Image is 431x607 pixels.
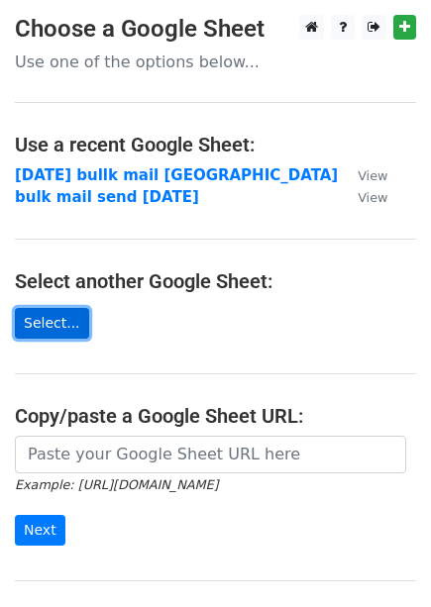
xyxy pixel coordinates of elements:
h4: Use a recent Google Sheet: [15,133,416,156]
small: View [358,190,387,205]
a: View [338,166,387,184]
iframe: Chat Widget [332,512,431,607]
h4: Copy/paste a Google Sheet URL: [15,404,416,428]
small: View [358,168,387,183]
a: Select... [15,308,89,339]
input: Next [15,515,65,546]
a: [DATE] bullk mail [GEOGRAPHIC_DATA] [15,166,338,184]
a: bulk mail send [DATE] [15,188,199,206]
input: Paste your Google Sheet URL here [15,436,406,473]
h3: Choose a Google Sheet [15,15,416,44]
a: View [338,188,387,206]
p: Use one of the options below... [15,51,416,72]
small: Example: [URL][DOMAIN_NAME] [15,477,218,492]
h4: Select another Google Sheet: [15,269,416,293]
